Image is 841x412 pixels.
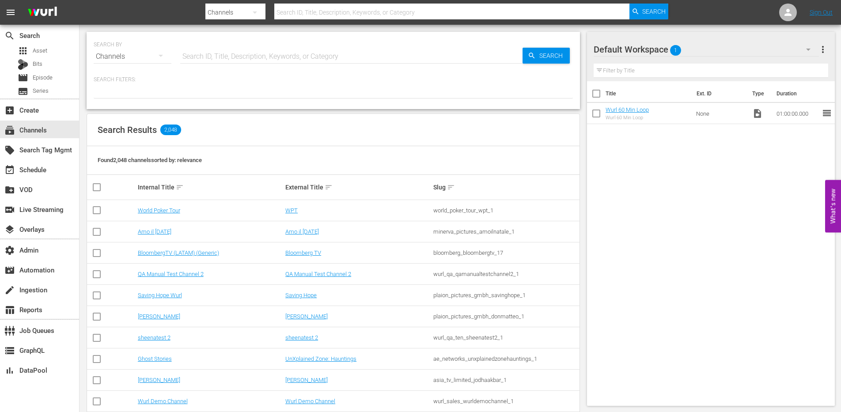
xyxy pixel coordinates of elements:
a: Bloomberg TV [285,249,321,256]
a: Sign Out [810,9,833,16]
span: DataPool [4,365,15,376]
span: Found 2,048 channels sorted by: relevance [98,157,202,163]
div: External Title [285,182,431,193]
span: sort [325,183,333,191]
span: Series [18,86,28,97]
div: bloomberg_bloombergtv_17 [433,249,579,256]
div: wurl_qa_qamanualtestchannel2_1 [433,271,579,277]
span: reorder [822,108,832,118]
div: Wurl 60 Min Loop [606,115,649,121]
a: Saving Hope Wurl [138,292,182,299]
a: Amo il [DATE] [138,228,171,235]
span: Create [4,105,15,116]
div: Bits [18,59,28,70]
span: sort [176,183,184,191]
th: Title [606,81,691,106]
a: World Poker Tour [138,207,180,214]
span: 1 [670,41,681,60]
span: more_vert [818,44,828,55]
span: Video [752,108,763,119]
span: Live Streaming [4,204,15,215]
a: Wurl 60 Min Loop [606,106,649,113]
th: Type [747,81,771,106]
a: [PERSON_NAME] [285,377,328,383]
a: [PERSON_NAME] [138,313,180,320]
span: Bits [33,60,42,68]
span: Automation [4,265,15,276]
div: minerva_pictures_amoilnatale_1 [433,228,579,235]
span: Ingestion [4,285,15,295]
a: QA Manual Test Channel 2 [138,271,204,277]
a: Wurl Demo Channel [285,398,335,404]
a: WPT [285,207,298,214]
span: Job Queues [4,325,15,336]
span: Search Results [98,125,157,135]
span: Series [33,87,49,95]
a: Wurl Demo Channel [138,398,188,404]
td: None [693,103,749,124]
span: Reports [4,305,15,315]
span: Overlays [4,224,15,235]
span: Asset [33,46,47,55]
span: Episode [33,73,53,82]
div: Default Workspace [594,37,819,62]
th: Duration [771,81,824,106]
span: Episode [18,72,28,83]
span: VOD [4,185,15,195]
a: UnXplained Zone: Hauntings [285,355,356,362]
a: sheenatest 2 [285,334,318,341]
span: Search [642,4,666,19]
a: Amo il [DATE] [285,228,319,235]
div: plaion_pictures_gmbh_donmatteo_1 [433,313,579,320]
a: Saving Hope [285,292,317,299]
div: asia_tv_limited_jodhaakbar_1 [433,377,579,383]
div: Channels [94,44,171,69]
span: Search [536,48,570,64]
span: sort [447,183,455,191]
div: Slug [433,182,579,193]
div: Internal Title [138,182,283,193]
span: menu [5,7,16,18]
span: Search Tag Mgmt [4,145,15,155]
button: more_vert [818,39,828,60]
th: Ext. ID [691,81,747,106]
a: QA Manual Test Channel 2 [285,271,351,277]
div: world_poker_tour_wpt_1 [433,207,579,214]
span: Schedule [4,165,15,175]
button: Search [629,4,668,19]
a: BloombergTV (LATAM) (Generic) [138,249,219,256]
a: [PERSON_NAME] [285,313,328,320]
span: 2,048 [160,125,181,135]
a: sheenatest 2 [138,334,170,341]
a: [PERSON_NAME] [138,377,180,383]
span: Admin [4,245,15,256]
a: Ghost Stories [138,355,172,362]
div: plaion_pictures_gmbh_savinghope_1 [433,292,579,299]
div: ae_networks_unxplainedzonehauntings_1 [433,355,579,362]
span: GraphQL [4,345,15,356]
img: ans4CAIJ8jUAAAAAAAAAAAAAAAAAAAAAAAAgQb4GAAAAAAAAAAAAAAAAAAAAAAAAJMjXAAAAAAAAAAAAAAAAAAAAAAAAgAT5G... [21,2,64,23]
span: Channels [4,125,15,136]
div: wurl_sales_wurldemochannel_1 [433,398,579,404]
span: Search [4,30,15,41]
span: Asset [18,45,28,56]
p: Search Filters: [94,76,573,83]
button: Open Feedback Widget [825,180,841,232]
td: 01:00:00.000 [773,103,822,124]
div: wurl_qa_ten_sheenatest2_1 [433,334,579,341]
button: Search [523,48,570,64]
